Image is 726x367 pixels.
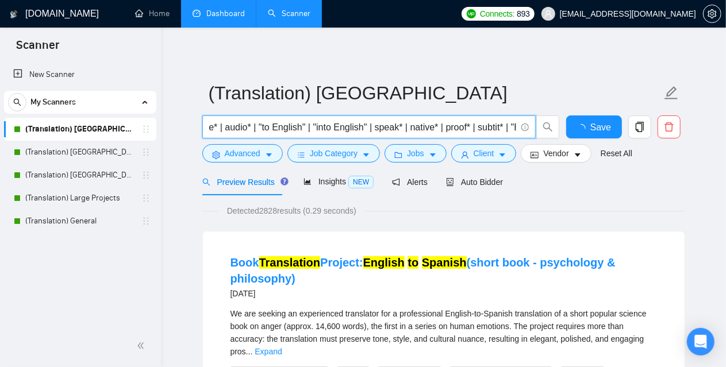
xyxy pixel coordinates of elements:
[25,118,135,141] a: (Translation) [GEOGRAPHIC_DATA]
[408,256,418,269] mark: to
[628,115,651,138] button: copy
[304,177,312,186] span: area-chart
[467,9,476,18] img: upwork-logo.png
[451,144,517,163] button: userClientcaret-down
[10,5,18,24] img: logo
[687,328,715,356] div: Open Intercom Messenger
[629,122,651,132] span: copy
[209,79,662,107] input: Scanner name...
[141,194,151,203] span: holder
[363,256,405,269] mark: English
[231,287,657,300] div: [DATE]
[392,178,400,186] span: notification
[566,115,622,138] button: Save
[13,63,147,86] a: New Scanner
[8,93,26,111] button: search
[517,7,529,20] span: 893
[446,178,454,186] span: robot
[480,7,514,20] span: Connects:
[521,144,591,163] button: idcardVendorcaret-down
[703,5,721,23] button: setting
[225,147,260,160] span: Advanced
[135,9,170,18] a: homeHome
[446,177,503,187] span: Auto Bidder
[474,147,494,160] span: Client
[287,144,380,163] button: barsJob Categorycaret-down
[577,124,590,133] span: loading
[231,307,657,358] div: We are seeking an experienced translator for a professional English-to-Spanish translation of a s...
[422,256,467,269] mark: Spanish
[268,9,310,18] a: searchScanner
[385,144,447,163] button: folderJobscaret-down
[141,125,151,134] span: holder
[574,150,582,159] span: caret-down
[202,178,210,186] span: search
[255,347,282,356] a: Expand
[498,150,506,159] span: caret-down
[304,177,374,186] span: Insights
[231,256,616,285] a: BookTranslationProject:English to Spanish(short book - psychology & philosophy)
[543,147,568,160] span: Vendor
[461,150,469,159] span: user
[601,147,632,160] a: Reset All
[202,144,283,163] button: settingAdvancedcaret-down
[392,177,428,187] span: Alerts
[25,141,135,164] a: (Translation) [GEOGRAPHIC_DATA]
[212,150,220,159] span: setting
[265,150,273,159] span: caret-down
[141,171,151,180] span: holder
[246,347,253,356] span: ...
[394,150,402,159] span: folder
[30,91,76,114] span: My Scanners
[231,309,647,356] span: We are seeking an experienced translator for a professional English-to-Spanish translation of a s...
[7,37,68,61] span: Scanner
[407,147,424,160] span: Jobs
[429,150,437,159] span: caret-down
[202,177,285,187] span: Preview Results
[544,10,552,18] span: user
[310,147,358,160] span: Job Category
[297,150,305,159] span: bars
[209,120,516,134] input: Search Freelance Jobs...
[664,86,679,101] span: edit
[193,9,245,18] a: dashboardDashboard
[219,204,364,217] span: Detected 2828 results (0.29 seconds)
[25,210,135,233] a: (Translation) General
[362,150,370,159] span: caret-down
[521,123,529,131] span: info-circle
[658,122,680,132] span: delete
[141,217,151,226] span: holder
[536,115,559,138] button: search
[590,120,611,134] span: Save
[279,176,290,187] div: Tooltip anchor
[4,63,156,86] li: New Scanner
[658,115,681,138] button: delete
[348,176,374,188] span: NEW
[537,122,559,132] span: search
[531,150,539,159] span: idcard
[259,256,321,269] mark: Translation
[703,9,721,18] a: setting
[25,187,135,210] a: (Translation) Large Projects
[141,148,151,157] span: holder
[25,164,135,187] a: (Translation) [GEOGRAPHIC_DATA]
[137,340,148,351] span: double-left
[9,98,26,106] span: search
[4,91,156,233] li: My Scanners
